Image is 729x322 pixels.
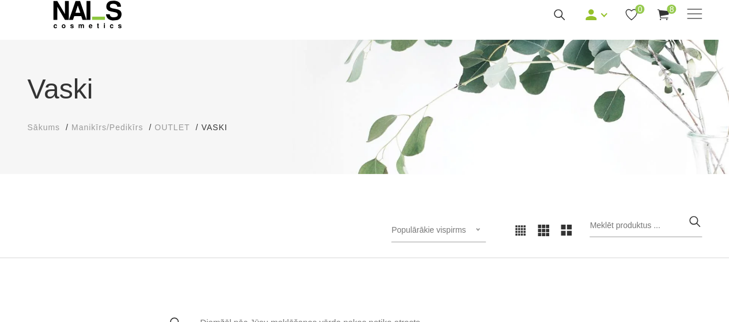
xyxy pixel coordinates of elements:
a: 0 [624,7,639,22]
a: Manikīrs/Pedikīrs [71,122,143,134]
span: Populārākie vispirms [391,225,466,234]
span: Manikīrs/Pedikīrs [71,123,143,132]
a: 8 [656,7,670,22]
span: Sākums [28,123,61,132]
span: OUTLET [154,123,190,132]
a: Sākums [28,122,61,134]
span: 8 [667,5,676,14]
a: OUTLET [154,122,190,134]
li: Vaski [201,122,239,134]
span: 0 [635,5,644,14]
h1: Vaski [28,69,702,110]
input: Meklēt produktus ... [590,214,702,237]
